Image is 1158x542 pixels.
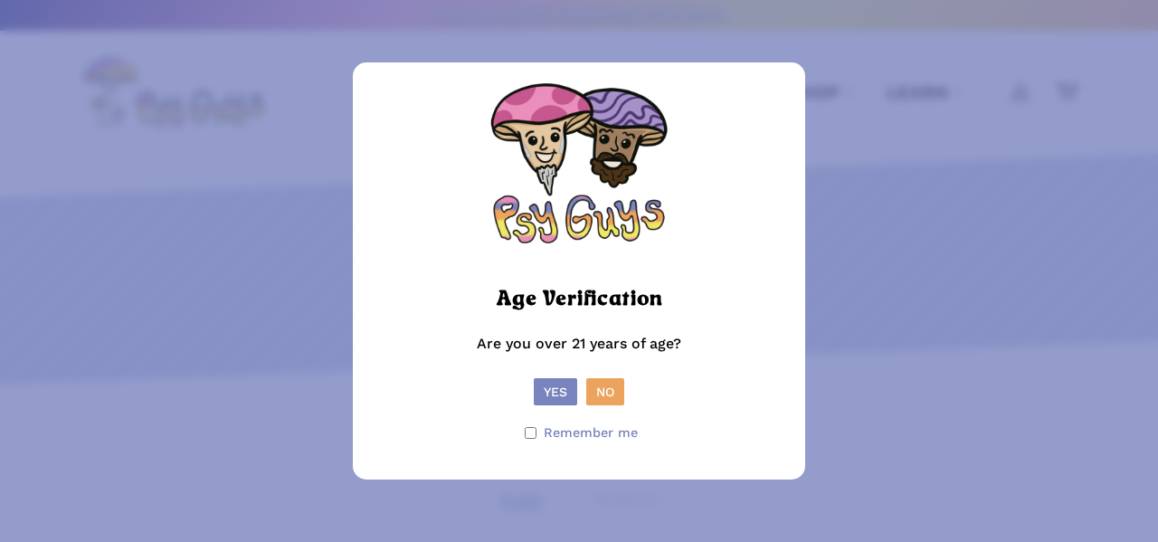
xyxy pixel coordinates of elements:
[586,378,624,405] button: No
[497,284,662,317] h2: Age Verification
[371,331,787,378] p: Are you over 21 years of age?
[534,378,577,405] button: Yes
[544,420,638,445] span: Remember me
[525,427,536,439] input: Remember me
[489,81,669,261] img: Psy Guys Logo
